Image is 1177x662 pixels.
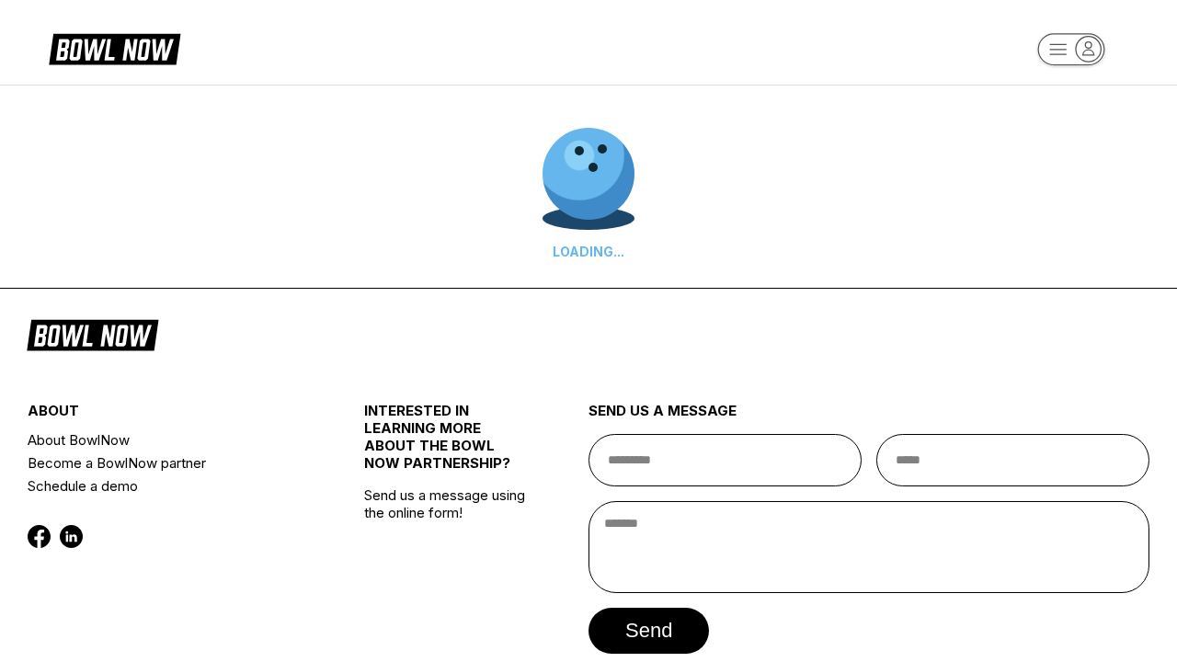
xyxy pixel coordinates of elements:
[28,474,308,497] a: Schedule a demo
[28,402,308,428] div: about
[588,402,1149,434] div: send us a message
[28,428,308,451] a: About BowlNow
[28,451,308,474] a: Become a BowlNow partner
[364,402,532,486] div: INTERESTED IN LEARNING MORE ABOUT THE BOWL NOW PARTNERSHIP?
[588,608,709,654] button: send
[543,244,634,259] div: LOADING...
